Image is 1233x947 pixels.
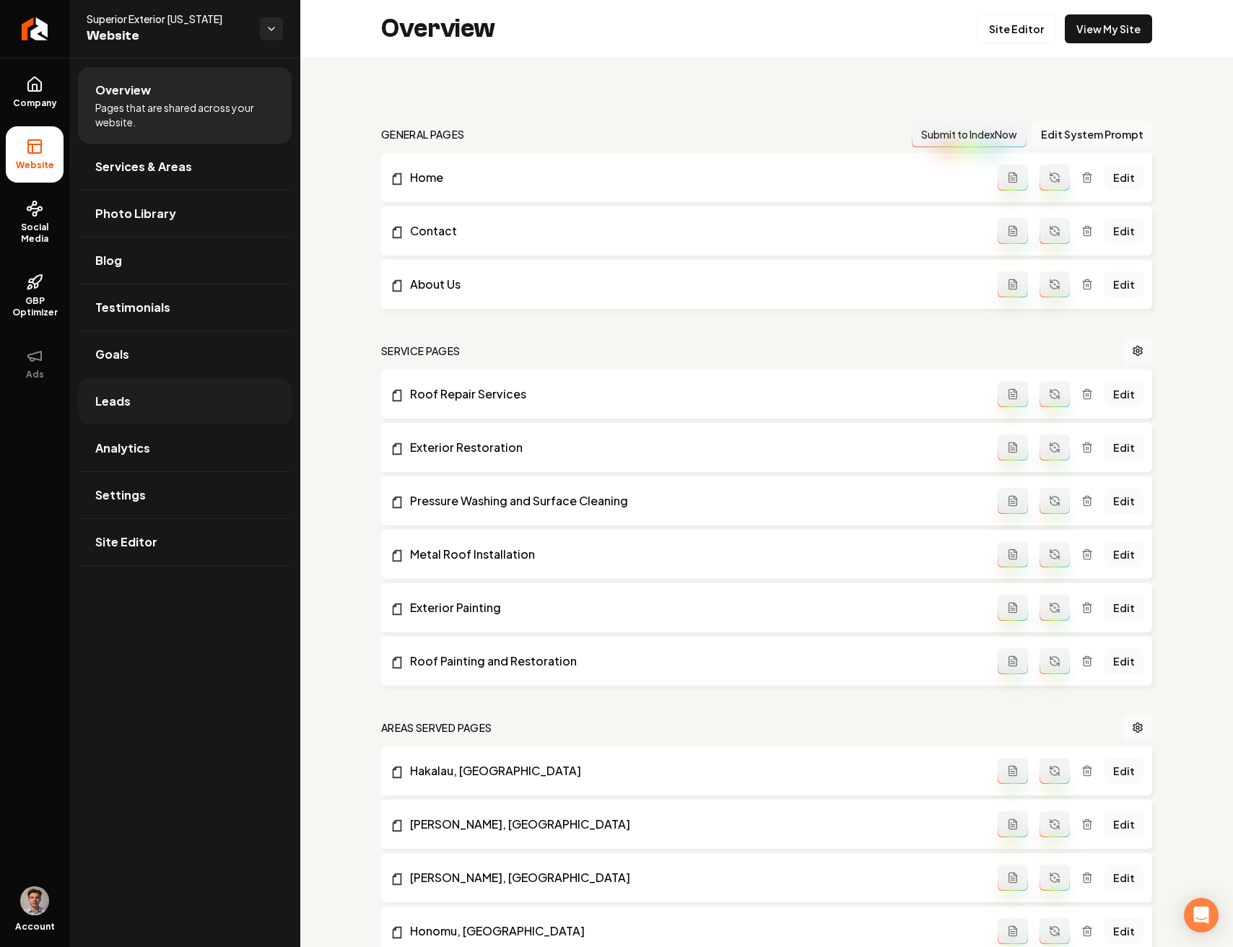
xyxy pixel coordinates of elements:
button: Open user button [20,886,49,915]
h2: general pages [381,127,465,141]
a: Company [6,64,64,121]
span: Overview [95,82,151,99]
span: Superior Exterior [US_STATE] [87,12,248,26]
span: Photo Library [95,205,176,222]
a: Honomu, [GEOGRAPHIC_DATA] [390,922,998,940]
span: Account [15,921,55,933]
button: Add admin page prompt [998,541,1028,567]
h2: Overview [381,14,495,43]
a: Blog [78,237,292,284]
a: Hakalau, [GEOGRAPHIC_DATA] [390,762,998,780]
span: Analytics [95,440,150,457]
button: Add admin page prompt [998,595,1028,621]
a: Social Media [6,188,64,256]
a: About Us [390,276,998,293]
button: Add admin page prompt [998,811,1028,837]
button: Edit System Prompt [1032,121,1152,147]
a: Edit [1105,595,1143,621]
a: Roof Repair Services [390,385,998,403]
a: Analytics [78,425,292,471]
a: Pressure Washing and Surface Cleaning [390,492,998,510]
button: Add admin page prompt [998,435,1028,461]
span: Pages that are shared across your website. [95,100,274,129]
a: Contact [390,222,998,240]
span: Website [87,26,248,46]
a: [PERSON_NAME], [GEOGRAPHIC_DATA] [390,816,998,833]
button: Add admin page prompt [998,218,1028,244]
span: Company [7,97,63,109]
a: Settings [78,472,292,518]
span: GBP Optimizer [6,295,64,318]
a: View My Site [1065,14,1152,43]
button: Submit to IndexNow [912,121,1027,147]
h2: Service Pages [381,344,461,358]
span: Site Editor [95,533,157,551]
button: Add admin page prompt [998,758,1028,784]
a: Services & Areas [78,144,292,190]
a: Metal Roof Installation [390,546,998,563]
a: Site Editor [78,519,292,565]
a: Home [390,169,998,186]
a: Edit [1105,218,1143,244]
a: Edit [1105,758,1143,784]
button: Add admin page prompt [998,271,1028,297]
a: Exterior Restoration [390,439,998,456]
a: Goals [78,331,292,378]
img: Gregory Geel [20,886,49,915]
button: Add admin page prompt [998,918,1028,944]
button: Add admin page prompt [998,381,1028,407]
div: Open Intercom Messenger [1184,898,1219,933]
span: Blog [95,252,122,269]
a: Edit [1105,488,1143,514]
span: Goals [95,346,129,363]
span: Social Media [6,222,64,245]
a: Roof Painting and Restoration [390,653,998,670]
a: Edit [1105,541,1143,567]
button: Add admin page prompt [998,865,1028,891]
button: Add admin page prompt [998,648,1028,674]
img: Rebolt Logo [22,17,48,40]
button: Add admin page prompt [998,165,1028,191]
a: Edit [1105,271,1143,297]
a: Photo Library [78,191,292,237]
span: Ads [20,369,50,380]
a: Edit [1105,811,1143,837]
a: Testimonials [78,284,292,331]
span: Leads [95,393,131,410]
a: Edit [1105,435,1143,461]
h2: Areas Served Pages [381,720,492,735]
span: Settings [95,486,146,504]
a: Edit [1105,165,1143,191]
a: [PERSON_NAME], [GEOGRAPHIC_DATA] [390,869,998,886]
span: Testimonials [95,299,170,316]
a: Site Editor [977,14,1056,43]
a: Edit [1105,865,1143,891]
a: Leads [78,378,292,424]
button: Ads [6,336,64,392]
button: Add admin page prompt [998,488,1028,514]
span: Website [10,160,60,171]
a: Edit [1105,918,1143,944]
a: Edit [1105,381,1143,407]
span: Services & Areas [95,158,192,175]
a: Edit [1105,648,1143,674]
a: Exterior Painting [390,599,998,616]
a: GBP Optimizer [6,262,64,330]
